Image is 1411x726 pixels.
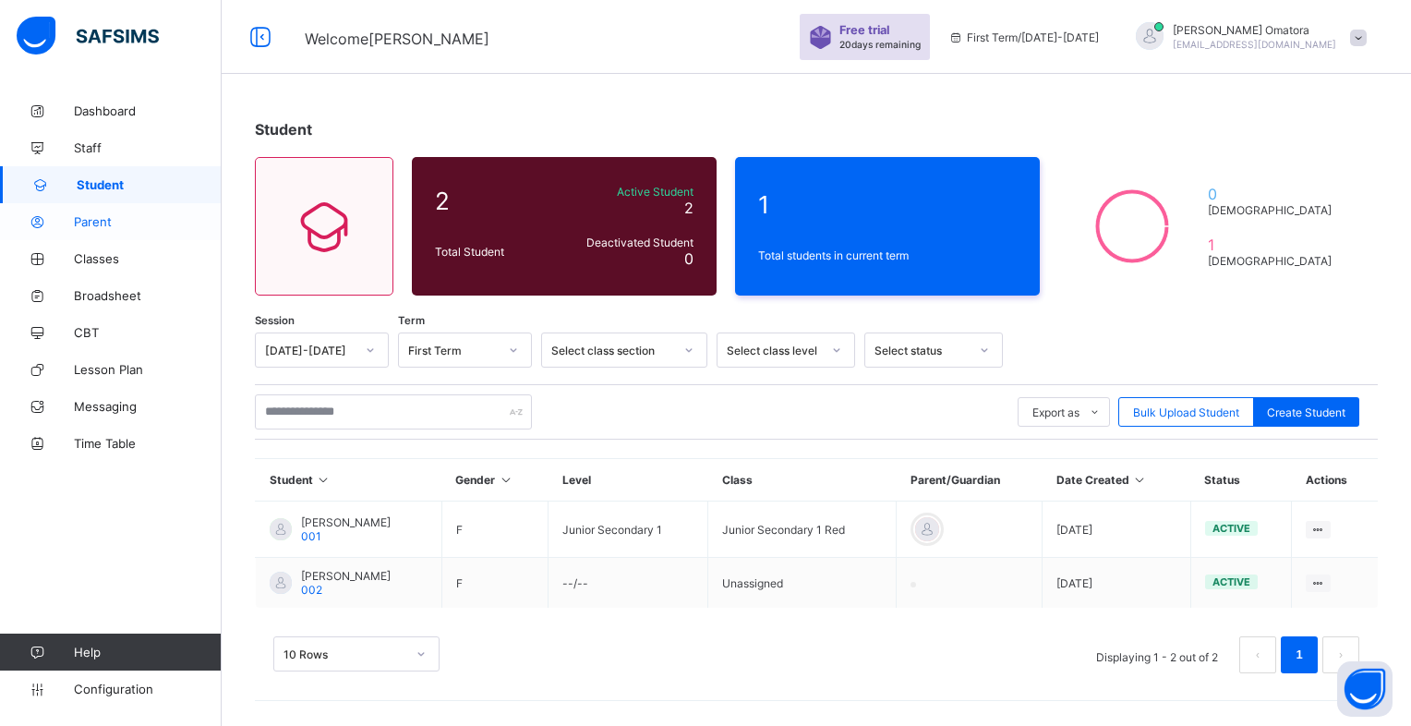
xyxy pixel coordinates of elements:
span: 20 days remaining [839,39,921,50]
button: prev page [1239,636,1276,673]
span: session/term information [948,30,1099,44]
span: [DEMOGRAPHIC_DATA] [1208,203,1340,217]
button: next page [1322,636,1359,673]
span: 2 [684,199,693,217]
th: Parent/Guardian [897,459,1043,502]
span: Time Table [74,436,222,451]
td: F [441,558,548,609]
span: 0 [684,249,693,268]
span: 001 [301,529,321,543]
th: Class [708,459,897,502]
span: [PERSON_NAME] [301,515,391,529]
td: [DATE] [1043,502,1190,558]
span: Staff [74,140,222,155]
span: CBT [74,325,222,340]
a: 1 [1290,643,1308,667]
td: Junior Secondary 1 [549,502,708,558]
div: 10 Rows [283,647,405,661]
li: 1 [1281,636,1318,673]
li: Displaying 1 - 2 out of 2 [1082,636,1232,673]
div: Select status [874,344,969,357]
td: Unassigned [708,558,897,609]
i: Sort in Ascending Order [316,473,332,487]
th: Date Created [1043,459,1190,502]
i: Sort in Ascending Order [1132,473,1148,487]
img: sticker-purple.71386a28dfed39d6af7621340158ba97.svg [809,26,832,49]
span: Lesson Plan [74,362,222,377]
span: Parent [74,214,222,229]
button: Open asap [1337,661,1393,717]
span: Free trial [839,23,911,37]
span: [PERSON_NAME] Omatora [1173,23,1336,37]
th: Actions [1292,459,1378,502]
span: Total students in current term [758,248,1017,262]
span: Broadsheet [74,288,222,303]
span: Welcome [PERSON_NAME] [305,30,489,48]
span: 0 [1208,185,1340,203]
li: 下一页 [1322,636,1359,673]
td: --/-- [549,558,708,609]
td: [DATE] [1043,558,1190,609]
span: 1 [758,190,1017,219]
span: active [1212,575,1250,588]
th: Gender [441,459,548,502]
div: [DATE]-[DATE] [265,344,355,357]
span: Classes [74,251,222,266]
th: Student [256,459,442,502]
div: Select class level [727,344,821,357]
div: First Term [408,344,498,357]
span: 002 [301,583,322,597]
th: Status [1190,459,1292,502]
th: Level [549,459,708,502]
div: Select class section [551,344,673,357]
span: Configuration [74,682,221,696]
td: F [441,502,548,558]
span: Student [77,177,222,192]
span: Messaging [74,399,222,414]
span: Bulk Upload Student [1133,405,1239,419]
span: Export as [1032,405,1079,419]
div: Total Student [430,240,558,263]
span: active [1212,522,1250,535]
span: Term [398,314,425,327]
td: Junior Secondary 1 Red [708,502,897,558]
div: RitaOmatora [1117,22,1376,53]
span: [PERSON_NAME] [301,569,391,583]
span: 2 [435,187,553,215]
span: Deactivated Student [562,236,693,249]
span: [DEMOGRAPHIC_DATA] [1208,254,1340,268]
i: Sort in Ascending Order [498,473,513,487]
span: Session [255,314,295,327]
span: Active Student [562,185,693,199]
span: Dashboard [74,103,222,118]
span: Student [255,120,312,139]
span: 1 [1208,236,1340,254]
li: 上一页 [1239,636,1276,673]
span: [EMAIL_ADDRESS][DOMAIN_NAME] [1173,39,1336,50]
img: safsims [17,17,159,55]
span: Help [74,645,221,659]
span: Create Student [1267,405,1345,419]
